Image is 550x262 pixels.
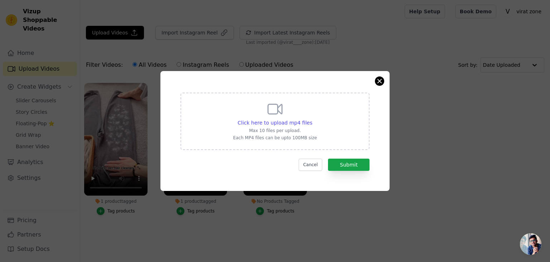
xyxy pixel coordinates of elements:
button: Submit [328,159,370,171]
a: Open chat [520,233,541,255]
button: Cancel [299,159,323,171]
span: Click here to upload mp4 files [238,120,313,126]
button: Close modal [375,77,384,85]
p: Each MP4 files can be upto 100MB size [233,135,317,141]
p: Max 10 files per upload. [233,128,317,134]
